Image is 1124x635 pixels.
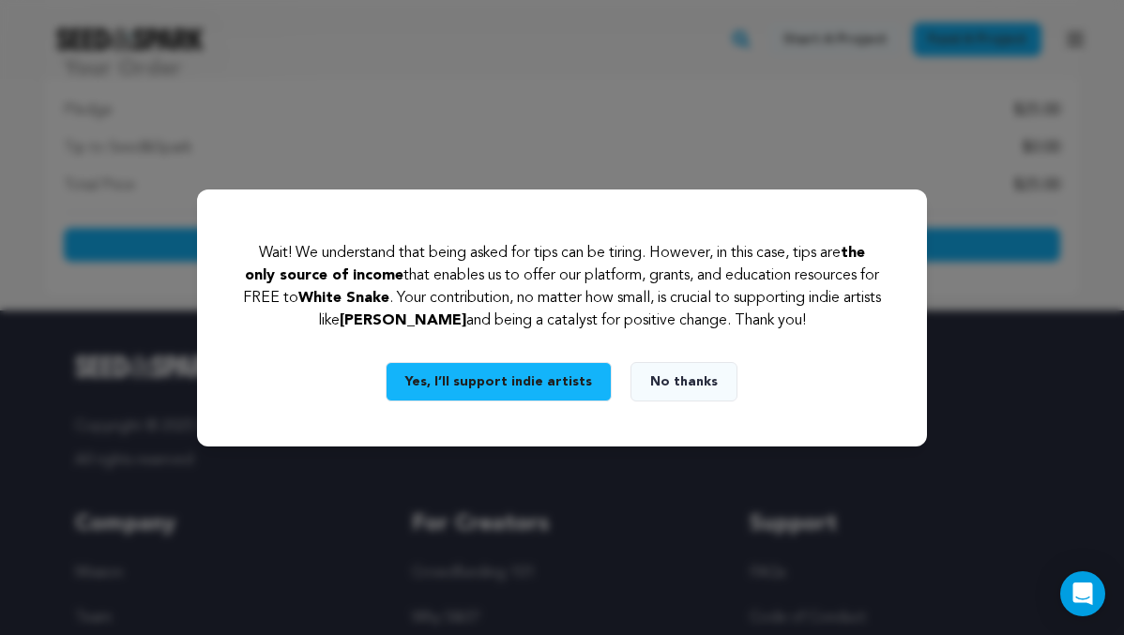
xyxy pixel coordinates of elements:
span: White Snake [298,291,389,306]
button: Yes, I’ll support indie artists [386,362,612,401]
div: Open Intercom Messenger [1060,571,1105,616]
span: [PERSON_NAME] [340,313,466,328]
span: the only source of income [245,246,865,283]
button: No thanks [630,362,737,401]
p: Wait! We understand that being asked for tips can be tiring. However, in this case, tips are that... [242,242,881,332]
